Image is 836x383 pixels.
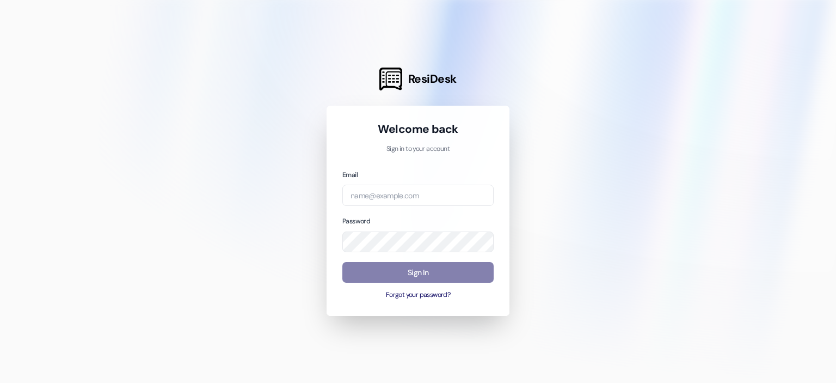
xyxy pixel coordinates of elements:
label: Password [342,217,370,226]
button: Sign In [342,262,494,283]
span: ResiDesk [408,71,457,87]
img: ResiDesk Logo [379,68,402,90]
label: Email [342,171,358,179]
h1: Welcome back [342,121,494,137]
p: Sign in to your account [342,144,494,154]
button: Forgot your password? [342,290,494,300]
input: name@example.com [342,185,494,206]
